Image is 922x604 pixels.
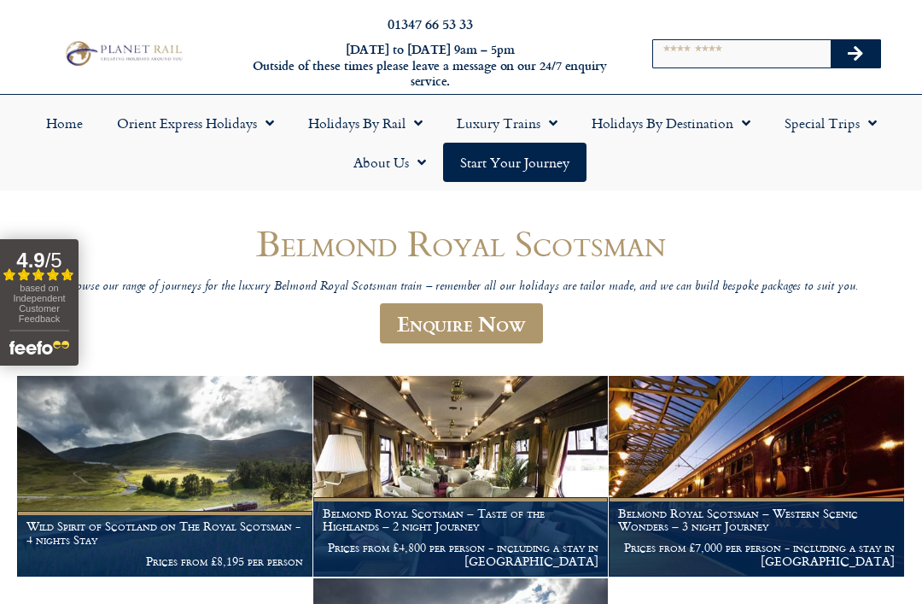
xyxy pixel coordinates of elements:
p: Prices from £4,800 per person - including a stay in [GEOGRAPHIC_DATA] [323,541,599,568]
a: About Us [336,143,443,182]
img: The Royal Scotsman Planet Rail Holidays [609,376,904,578]
a: Luxury Trains [440,103,575,143]
a: 01347 66 53 33 [388,14,473,33]
p: Prices from £8,195 per person [26,554,303,568]
a: Home [29,103,100,143]
p: Browse our range of journeys for the luxury Belmond Royal Scotsman train – remember all our holid... [51,279,871,296]
a: Orient Express Holidays [100,103,291,143]
a: Holidays by Rail [291,103,440,143]
button: Search [831,40,880,67]
h1: Belmond Royal Scotsman – Taste of the Highlands – 2 night Journey [323,507,599,534]
h1: Wild Spirit of Scotland on The Royal Scotsman - 4 nights Stay [26,519,303,547]
a: Belmond Royal Scotsman – Taste of the Highlands – 2 night Journey Prices from £4,800 per person -... [313,376,610,578]
a: Holidays by Destination [575,103,767,143]
a: Wild Spirit of Scotland on The Royal Scotsman - 4 nights Stay Prices from £8,195 per person [17,376,313,578]
a: Start your Journey [443,143,586,182]
a: Enquire Now [380,303,543,343]
img: Planet Rail Train Holidays Logo [61,38,185,69]
a: Special Trips [767,103,894,143]
h1: Belmond Royal Scotsman – Western Scenic Wonders – 3 night Journey [618,507,895,534]
nav: Menu [9,103,913,182]
h1: Belmond Royal Scotsman [51,223,871,263]
p: Prices from £7,000 per person - including a stay in [GEOGRAPHIC_DATA] [618,541,895,568]
h6: [DATE] to [DATE] 9am – 5pm Outside of these times please leave a message on our 24/7 enquiry serv... [250,42,610,90]
a: Belmond Royal Scotsman – Western Scenic Wonders – 3 night Journey Prices from £7,000 per person -... [609,376,905,578]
